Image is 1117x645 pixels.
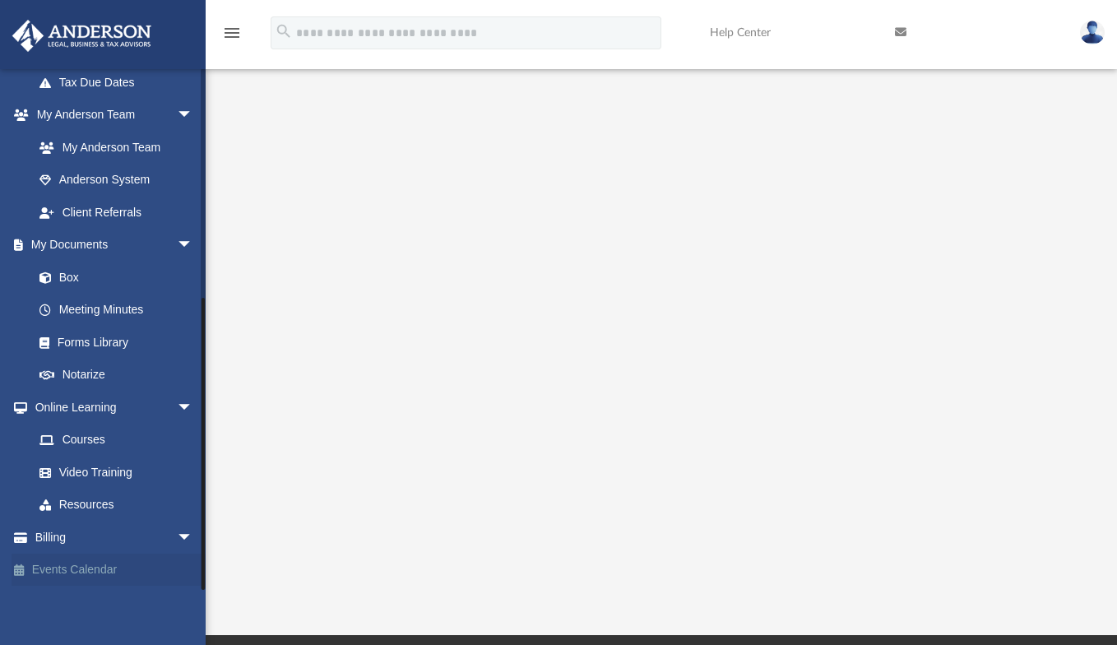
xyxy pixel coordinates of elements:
i: search [275,22,293,40]
a: Events Calendar [12,554,218,587]
a: menu [222,31,242,43]
a: Online Learningarrow_drop_down [12,391,210,424]
i: menu [222,23,242,43]
a: Meeting Minutes [23,294,210,327]
img: User Pic [1080,21,1105,44]
a: Box [23,261,202,294]
a: Courses [23,424,210,457]
span: arrow_drop_down [177,229,210,262]
a: My Anderson Team [23,131,202,164]
a: Resources [23,489,210,522]
a: Forms Library [23,326,202,359]
a: My Anderson Teamarrow_drop_down [12,99,210,132]
a: Notarize [23,359,210,392]
a: Video Training [23,456,202,489]
a: Client Referrals [23,196,210,229]
span: arrow_drop_down [177,99,210,132]
span: arrow_drop_down [177,391,210,425]
a: Billingarrow_drop_down [12,521,218,554]
img: Anderson Advisors Platinum Portal [7,20,156,52]
a: Anderson System [23,164,210,197]
a: Tax Due Dates [23,66,218,99]
span: arrow_drop_down [177,521,210,555]
a: My Documentsarrow_drop_down [12,229,210,262]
